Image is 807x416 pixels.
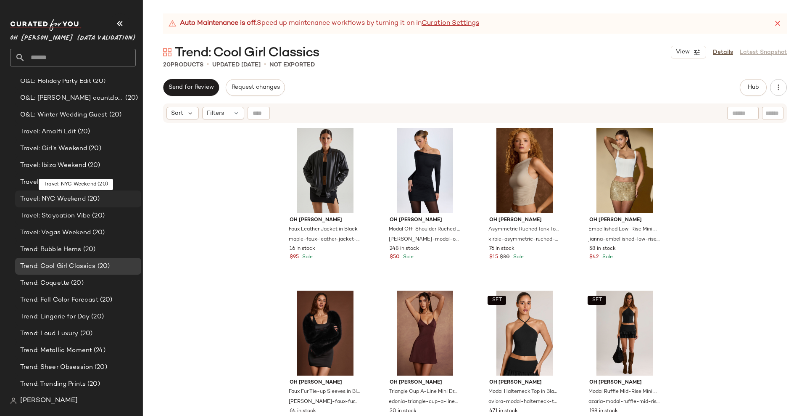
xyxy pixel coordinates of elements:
span: (20) [108,110,122,120]
span: Trend: Bubble Hems [20,245,82,254]
button: SET [488,296,506,305]
a: Curation Settings [422,19,479,29]
span: (20) [82,245,96,254]
span: 471 in stock [489,408,518,415]
span: $95 [290,254,299,261]
img: elsa-modal-off-shoulder-ruched-mini-dress-black_1_241114051852.jpg [383,128,467,213]
span: jianna-embellished-low-rise-mini-skirt-gold [588,236,659,244]
div: Speed up maintenance workflows by turning it on in [168,19,479,29]
span: SET [591,297,602,303]
span: 64 in stock [290,408,316,415]
span: Travel: Staycation Vibe [20,211,90,221]
span: Oh [PERSON_NAME] [290,379,361,387]
span: Travel: Ibiza Weekend [20,161,86,170]
span: $50 [390,254,400,261]
span: Filters [207,109,224,118]
span: [PERSON_NAME]-faux-fur-tie-up-sleeves-in-black [289,398,360,406]
span: Trend: Cool Girl Classics [20,262,96,271]
span: $15 [489,254,498,261]
span: (20) [79,178,94,187]
span: Trend: Sheer Obsession [20,363,93,372]
span: azaria-modal-ruffle-mid-rise-mini-skirt-in-black [588,398,659,406]
img: 5888_6_Brown-Ruched-Triangle-Cup-A-Line-Mini-Dress.jpg [383,291,467,376]
img: aviora-modal-halterneck-top-in-black_1_250902081655.jpg [483,291,567,376]
span: 20 [163,62,171,68]
button: Send for Review [163,79,219,96]
span: Trend: Cool Girl Classics [175,45,319,61]
img: kirbie-asymmetric-ruched-tank-top-light-grey_1_241009015652.jpg [483,128,567,213]
span: Oh [PERSON_NAME] [489,379,560,387]
p: updated [DATE] [212,61,261,69]
span: Oh [PERSON_NAME] [390,379,461,387]
span: Embellished Low-Rise Mini Skirt in Gold [588,226,659,233]
span: O&L: Holiday Party Edit [20,77,91,86]
span: • [264,60,266,70]
span: Trend: Lingerie for Day [20,312,90,322]
span: Faux Leather Jacket in Black [289,226,358,233]
span: Travel: Vegas Weekend [20,228,91,238]
span: edonia-triangle-cup-a-line-mini-dress-brown [389,398,460,406]
span: O&L: [PERSON_NAME] countdown [20,93,124,103]
span: SET [492,297,502,303]
div: Products [163,61,203,69]
span: Sale [512,254,524,260]
span: O&L: Winter Wedding Guest [20,110,108,120]
button: View [671,46,706,58]
span: (20) [90,211,105,221]
span: Trend: Trending Prints [20,379,86,389]
span: Oh [PERSON_NAME] [589,379,660,387]
span: [PERSON_NAME]-modal-off-shoulder-ruched-mini-dress-black [389,236,460,244]
img: svg%3e [163,48,171,56]
span: (20) [86,379,100,389]
span: Hub [747,84,759,91]
img: svg%3e [10,397,17,404]
span: View [675,49,690,56]
span: Oh [PERSON_NAME] [390,217,461,224]
span: Modal Off-Shoulder Ruched Mini Dress in Black [389,226,460,233]
img: 7508_3_Black-Vintage-PU-Ribbed-Jacket.jpg [283,128,367,213]
span: kirbie-asymmetric-ruched-tank-top-light-grey [488,236,559,244]
span: Travel: Girl’s Weekend [20,144,87,154]
span: $30 [500,254,510,261]
span: Travel: Miami Vibes [20,178,79,187]
img: azaria-modal-ruffle-mid-rise-mini-skirt-in-black_1_250902082229.jpg [583,291,667,376]
span: 16 in stock [290,245,315,253]
span: 30 in stock [390,408,417,415]
span: Trend: Loud Luxury [20,329,79,339]
span: Sale [301,254,313,260]
span: $42 [589,254,599,261]
button: SET [588,296,606,305]
span: (20) [91,77,105,86]
span: (20) [93,363,107,372]
span: maple-faux-leather-jacket-black [289,236,360,244]
span: (20) [91,228,105,238]
span: Sort [171,109,183,118]
button: Request changes [226,79,285,96]
span: Travel: NYC Weekend [20,194,86,204]
span: Sale [601,254,613,260]
span: Oh [PERSON_NAME] [589,217,660,224]
img: jianna-embellished-low-rise-mini-skirt-gold_1_24121912030.jpg [583,128,667,213]
button: Hub [740,79,767,96]
span: Oh [PERSON_NAME] [290,217,361,224]
span: Triangle Cup A-Line Mini Dress in [GEOGRAPHIC_DATA] [389,388,460,396]
span: Trend: Coquette [20,278,69,288]
span: Send for Review [168,84,214,91]
img: noemi-faux-fur-tie-up-sleeves-in-black_1_250916010039.jpg [283,291,367,376]
span: 58 in stock [589,245,616,253]
span: Travel: Amalfi Edit [20,127,76,137]
span: Trend: Fall Color Forecast [20,295,98,305]
span: (20) [124,93,138,103]
span: Modal Ruffle Mid-Rise Mini Skirt in Black [588,388,659,396]
span: 76 in stock [489,245,514,253]
strong: Auto Maintenance is off. [180,19,257,29]
span: [PERSON_NAME] [20,396,78,406]
span: Trend: Metallic Moment [20,346,92,355]
span: (20) [87,144,101,154]
span: Oh [PERSON_NAME] [489,217,560,224]
span: Oh [PERSON_NAME] (Data Validation) [10,29,136,44]
span: (24) [92,346,105,355]
span: Request changes [231,84,280,91]
span: (20) [69,278,84,288]
span: Modal Halterneck Top in Black [488,388,559,396]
